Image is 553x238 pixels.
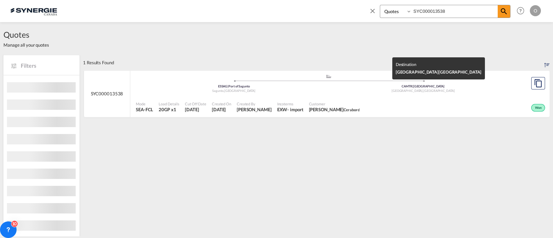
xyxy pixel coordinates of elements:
[392,89,423,93] span: [GEOGRAPHIC_DATA]
[412,84,413,88] span: |
[515,5,530,17] div: Help
[344,107,359,112] span: Cerabord
[423,89,423,93] span: ,
[237,106,272,113] span: Karen Mercier
[534,79,542,87] md-icon: assets/icons/custom/copyQuote.svg
[396,61,482,68] div: Destination
[237,101,272,106] span: Created By
[535,106,543,111] span: Won
[439,69,481,75] span: [GEOGRAPHIC_DATA]
[277,106,288,113] div: EXW
[21,62,73,69] span: Filters
[3,42,49,48] span: Manage all your quotes
[402,84,444,88] span: CAMTR [GEOGRAPHIC_DATA]
[218,84,250,88] span: ESSAG Port of Sagunto
[83,55,114,70] div: 1 Results Found
[227,84,228,88] span: |
[212,89,224,93] span: Sagunto
[185,106,206,113] span: 25 Jul 2025
[498,5,510,18] span: icon-magnify
[544,55,550,70] div: Sort by: Created On
[136,101,153,106] span: Mode
[3,29,49,40] span: Quotes
[91,91,123,97] span: SYC000013538
[412,5,498,17] input: Enter Quotation Number
[500,7,508,16] md-icon: icon-magnify
[224,89,255,93] span: [GEOGRAPHIC_DATA]
[277,101,303,106] span: Incoterms
[423,89,454,93] span: [GEOGRAPHIC_DATA]
[212,101,231,106] span: Created On
[369,7,376,15] md-icon: icon-close
[277,106,303,113] div: EXW import
[309,101,360,106] span: Customer
[531,104,545,112] div: Won
[10,3,57,19] img: 1f56c880d42311ef80fc7dca854c8e59.png
[396,68,482,76] div: [GEOGRAPHIC_DATA]
[212,106,231,113] span: 25 Jul 2025
[159,101,179,106] span: Load Details
[287,106,303,113] div: - import
[530,5,541,16] div: O
[325,75,333,78] md-icon: assets/icons/custom/ship-fill.svg
[531,77,545,89] button: Copy Quote
[309,106,360,113] span: Normand Poulin Cerabord
[136,106,153,113] span: SEA-FCL
[515,5,526,17] span: Help
[159,106,179,113] span: 20GP x 1
[369,5,380,21] span: icon-close
[185,101,206,106] span: Cut Off Date
[84,70,550,117] div: SYC000013538 assets/icons/custom/ship-fill.svgassets/icons/custom/roll-o-plane.svgOriginPort of S...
